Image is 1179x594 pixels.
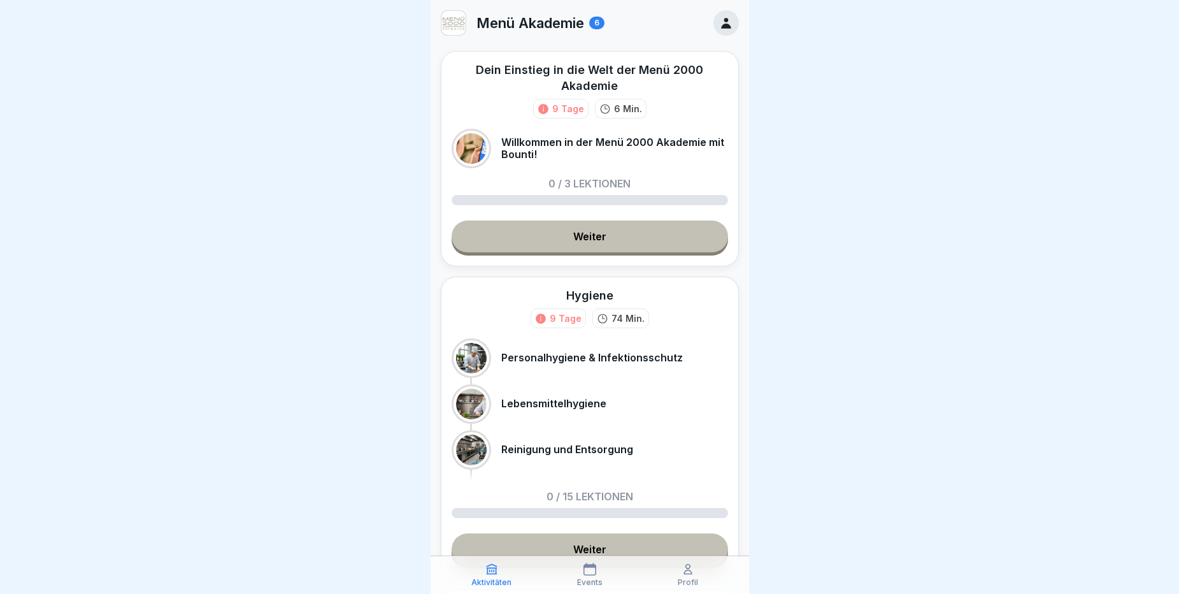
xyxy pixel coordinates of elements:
[471,578,511,587] p: Aktivitäten
[589,17,604,29] div: 6
[452,533,728,565] a: Weiter
[548,178,631,189] p: 0 / 3 Lektionen
[614,102,642,115] p: 6 Min.
[452,221,728,252] a: Weiter
[501,352,683,364] p: Personalhygiene & Infektionsschutz
[501,398,606,410] p: Lebensmittelhygiene
[501,136,728,161] p: Willkommen in der Menü 2000 Akademie mit Bounti!
[552,102,584,115] div: 9 Tage
[452,62,728,94] div: Dein Einstieg in die Welt der Menü 2000 Akademie
[611,312,645,325] p: 74 Min.
[476,15,584,31] p: Menü Akademie
[550,312,582,325] div: 9 Tage
[566,287,613,303] div: Hygiene
[577,578,603,587] p: Events
[441,11,466,35] img: v3gslzn6hrr8yse5yrk8o2yg.png
[547,491,633,502] p: 0 / 15 Lektionen
[501,444,633,456] p: Reinigung und Entsorgung
[678,578,698,587] p: Profil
